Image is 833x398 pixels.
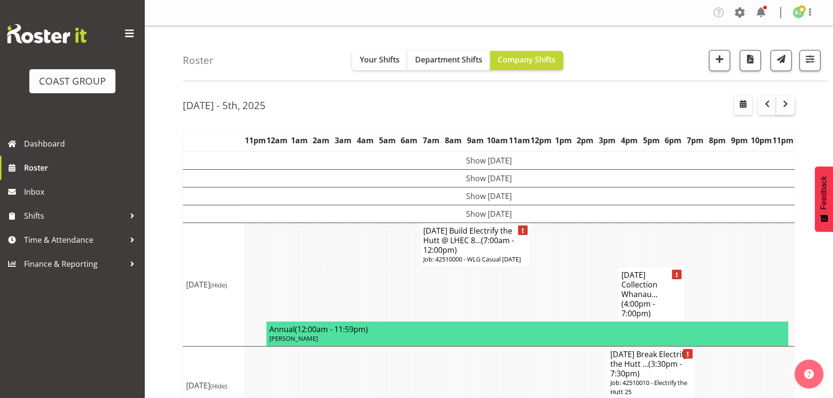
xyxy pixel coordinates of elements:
[490,51,563,70] button: Company Shifts
[464,129,486,151] th: 9am
[24,185,139,199] span: Inbox
[621,270,681,318] h4: [DATE] Collection Whanau...
[24,161,139,175] span: Roster
[498,54,555,65] span: Company Shifts
[269,334,318,343] span: [PERSON_NAME]
[423,235,514,255] span: (7:00am - 12:00pm)
[183,169,795,187] td: Show [DATE]
[24,209,125,223] span: Shifts
[360,54,400,65] span: Your Shifts
[288,129,310,151] th: 1am
[770,50,792,71] button: Send a list of all shifts for the selected filtered period to all rostered employees.
[423,255,527,264] p: Job: 42510000 - WLG Casual [DATE]
[621,298,655,319] span: (4:00pm - 7:00pm)
[610,359,682,379] span: (3:30pm - 7:30pm)
[183,205,795,223] td: Show [DATE]
[618,129,640,151] th: 4pm
[486,129,508,151] th: 10am
[728,129,750,151] th: 9pm
[420,129,442,151] th: 7am
[640,129,662,151] th: 5pm
[804,369,814,379] img: help-xxl-2.png
[793,7,804,18] img: kade-tiatia1141.jpg
[750,129,772,151] th: 10pm
[24,257,125,271] span: Finance & Reporting
[210,382,227,390] span: (Hide)
[183,99,265,112] h2: [DATE] - 5th, 2025
[183,223,244,346] td: [DATE]
[610,378,692,397] p: Job: 42510010 - Electrify the Hutt 25
[508,129,530,151] th: 11am
[815,166,833,232] button: Feedback - Show survey
[415,54,482,65] span: Department Shifts
[332,129,354,151] th: 3am
[423,226,527,255] h4: [DATE] Build Electrify the Hutt @ LHEC 8...
[376,129,398,151] th: 5am
[407,51,490,70] button: Department Shifts
[354,129,376,151] th: 4am
[709,50,730,71] button: Add a new shift
[310,129,332,151] th: 2am
[352,51,407,70] button: Your Shifts
[684,129,707,151] th: 7pm
[596,129,618,151] th: 3pm
[530,129,552,151] th: 12pm
[39,74,106,88] div: COAST GROUP
[295,324,368,335] span: (12:00am - 11:59pm)
[266,129,288,151] th: 12am
[210,281,227,289] span: (Hide)
[442,129,464,151] th: 8am
[799,50,820,71] button: Filter Shifts
[662,129,684,151] th: 6pm
[24,233,125,247] span: Time & Attendance
[398,129,420,151] th: 6am
[24,137,139,151] span: Dashboard
[734,96,752,115] button: Select a specific date within the roster.
[7,24,87,43] img: Rosterit website logo
[706,129,728,151] th: 8pm
[820,176,828,210] span: Feedback
[574,129,596,151] th: 2pm
[552,129,574,151] th: 1pm
[610,349,692,378] h4: [DATE] Break Electrify the Hutt ...
[740,50,761,71] button: Download a PDF of the roster according to the set date range.
[244,129,266,151] th: 11pm
[183,151,795,170] td: Show [DATE]
[183,55,214,66] h4: Roster
[772,129,795,151] th: 11pm
[269,324,786,334] h4: Annual
[183,187,795,205] td: Show [DATE]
